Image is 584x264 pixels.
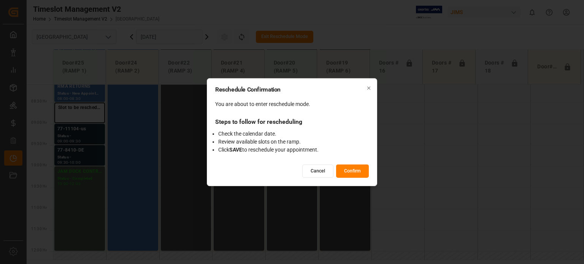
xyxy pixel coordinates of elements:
[218,146,369,154] li: Click to reschedule your appointment.
[229,147,242,153] strong: SAVE
[336,164,369,178] button: Confirm
[215,86,369,92] h2: Reschedule Confirmation
[215,117,369,127] div: Steps to follow for rescheduling
[218,130,369,138] li: Check the calendar date.
[215,100,369,108] div: You are about to enter reschedule mode.
[218,138,369,146] li: Review available slots on the ramp.
[302,164,333,178] button: Cancel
